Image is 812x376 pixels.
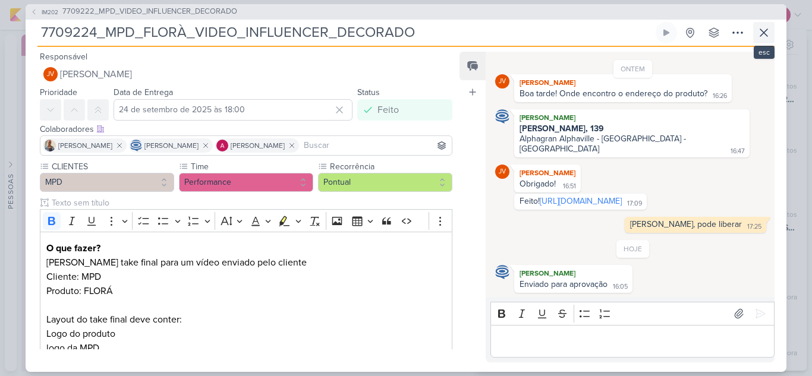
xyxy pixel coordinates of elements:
label: Responsável [40,52,87,62]
label: Time [190,160,313,173]
input: Buscar [301,138,449,153]
p: JV [499,169,506,175]
img: Iara Santos [44,140,56,151]
div: 17:09 [627,199,642,208]
a: [URL][DOMAIN_NAME] [540,196,622,206]
p: Cliente: MPD Produto: FLORÁ [46,270,446,298]
div: Ligar relógio [662,28,671,37]
strong: O que fazer? [46,242,100,254]
p: Layout do take final deve conter: [46,312,446,327]
button: Performance [179,173,313,192]
div: Colaboradores [40,123,452,135]
div: 16:47 [731,147,745,156]
img: Alessandra Gomes [216,140,228,151]
div: 17:25 [747,222,761,232]
img: Caroline Traven De Andrade [495,109,509,124]
p: JV [47,71,54,78]
p: [PERSON_NAME] take final para um vídeo enviado pelo cliente [46,255,446,270]
div: [PERSON_NAME] [517,112,747,124]
div: Editor toolbar [490,302,775,325]
div: [PERSON_NAME], pode liberar [630,219,742,229]
label: Prioridade [40,87,77,97]
div: [PERSON_NAME] [517,167,578,179]
img: Caroline Traven De Andrade [130,140,142,151]
strong: [PERSON_NAME], 139 [520,124,604,134]
div: [PERSON_NAME] [517,267,630,279]
div: 16:51 [563,182,576,191]
div: Editor editing area: main [490,325,775,358]
div: Joney Viana [43,67,58,81]
button: MPD [40,173,174,192]
div: 16:26 [713,91,727,101]
div: Joney Viana [495,74,509,89]
div: Alphagran Alphaville - [GEOGRAPHIC_DATA] - [GEOGRAPHIC_DATA] [520,124,688,154]
label: Data de Entrega [114,87,173,97]
label: CLIENTES [51,160,174,173]
div: [PERSON_NAME] [517,77,729,89]
label: Recorrência [329,160,452,173]
button: Pontual [318,173,452,192]
label: Status [357,87,380,97]
div: Enviado para aprovação [520,279,608,289]
span: [PERSON_NAME] [58,140,112,151]
span: [PERSON_NAME] [144,140,199,151]
div: 16:05 [613,282,628,292]
span: [PERSON_NAME] [60,67,132,81]
div: Joney Viana [495,165,509,179]
span: [PERSON_NAME] [231,140,285,151]
input: Kard Sem Título [37,22,653,43]
div: Boa tarde! Onde encontro o endereço do produto? [520,89,707,99]
p: JV [499,78,506,85]
div: Editor toolbar [40,209,452,232]
div: Obrigado! [520,179,556,189]
input: Select a date [114,99,353,121]
button: Feito [357,99,452,121]
div: Feito [377,103,399,117]
div: Feito! [520,196,622,206]
input: Texto sem título [49,197,452,209]
img: Caroline Traven De Andrade [495,265,509,279]
button: JV [PERSON_NAME] [40,64,452,85]
div: esc [754,46,775,59]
